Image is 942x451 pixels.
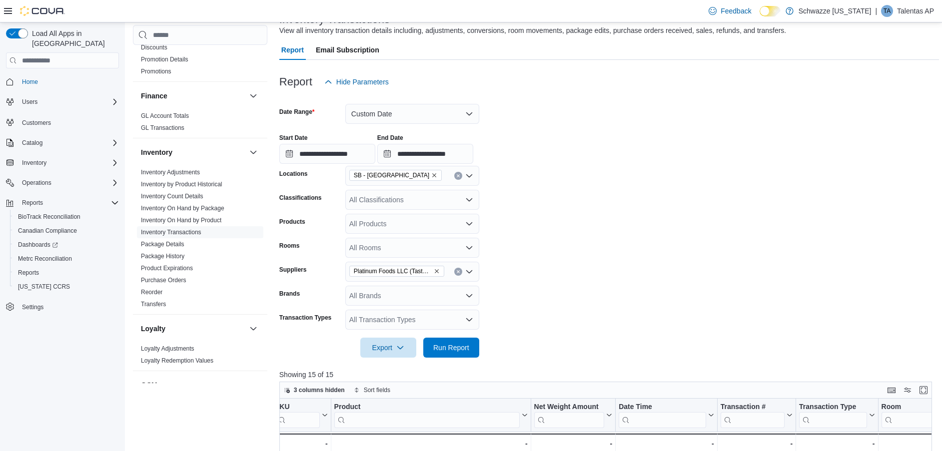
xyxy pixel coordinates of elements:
[18,269,39,277] span: Reports
[141,180,222,188] span: Inventory by Product Historical
[18,283,70,291] span: [US_STATE] CCRS
[279,134,308,142] label: Start Date
[14,239,119,251] span: Dashboards
[141,67,171,75] span: Promotions
[18,255,72,263] span: Metrc Reconciliation
[141,124,184,131] a: GL Transactions
[534,403,612,428] button: Net Weight Amount
[22,159,46,167] span: Inventory
[18,301,47,313] a: Settings
[279,290,300,298] label: Brands
[720,438,792,450] div: -
[18,137,46,149] button: Catalog
[141,264,193,272] span: Product Expirations
[18,197,119,209] span: Reports
[720,403,792,428] button: Transaction #
[720,403,784,428] div: Transaction # URL
[22,199,43,207] span: Reports
[334,403,519,428] div: Product
[133,110,267,138] div: Finance
[141,277,186,284] a: Purchase Orders
[349,170,442,181] span: SB - Pueblo West
[884,5,891,17] span: TA
[760,6,781,16] input: Dark Mode
[2,176,123,190] button: Operations
[141,147,245,157] button: Inventory
[465,244,473,252] button: Open list of options
[141,168,200,176] span: Inventory Adjustments
[22,119,51,127] span: Customers
[334,403,519,412] div: Product
[141,252,184,260] span: Package History
[454,268,462,276] button: Clear input
[141,56,188,63] a: Promotion Details
[141,240,184,248] span: Package Details
[465,268,473,276] button: Open list of options
[275,403,328,428] button: SKU
[14,281,119,293] span: Washington CCRS
[10,280,123,294] button: [US_STATE] CCRS
[433,343,469,353] span: Run Report
[18,241,58,249] span: Dashboards
[141,124,184,132] span: GL Transactions
[247,90,259,102] button: Finance
[14,281,74,293] a: [US_STATE] CCRS
[141,216,221,224] span: Inventory On Hand by Product
[141,357,213,364] a: Loyalty Redemption Values
[14,225,119,237] span: Canadian Compliance
[18,75,119,88] span: Home
[799,403,867,412] div: Transaction Type
[14,239,62,251] a: Dashboards
[14,253,119,265] span: Metrc Reconciliation
[14,253,76,265] a: Metrc Reconciliation
[366,338,410,358] span: Export
[141,147,172,157] h3: Inventory
[377,134,403,142] label: End Date
[465,220,473,228] button: Open list of options
[18,137,119,149] span: Catalog
[886,384,898,396] button: Keyboard shortcuts
[141,276,186,284] span: Purchase Orders
[279,25,786,36] div: View all inventory transaction details including, adjustments, conversions, room movements, packa...
[799,438,875,450] div: -
[350,384,394,396] button: Sort fields
[2,300,123,314] button: Settings
[22,98,37,106] span: Users
[279,108,315,116] label: Date Range
[141,357,213,365] span: Loyalty Redemption Values
[14,211,84,223] a: BioTrack Reconciliation
[22,78,38,86] span: Home
[18,177,55,189] button: Operations
[279,76,312,88] h3: Report
[897,5,934,17] p: Talentas AP
[279,266,307,274] label: Suppliers
[18,301,119,313] span: Settings
[18,96,119,108] span: Users
[281,40,304,60] span: Report
[275,403,320,412] div: SKU
[141,192,203,200] span: Inventory Count Details
[881,5,893,17] div: Talentas AP
[247,323,259,335] button: Loyalty
[10,252,123,266] button: Metrc Reconciliation
[454,172,462,180] button: Clear input
[619,403,706,412] div: Date Time
[465,316,473,324] button: Open list of options
[141,345,194,353] span: Loyalty Adjustments
[28,28,119,48] span: Load All Apps in [GEOGRAPHIC_DATA]
[141,324,165,334] h3: Loyalty
[141,253,184,260] a: Package History
[760,16,760,17] span: Dark Mode
[141,380,245,390] button: OCM
[141,324,245,334] button: Loyalty
[141,112,189,119] a: GL Account Totals
[918,384,930,396] button: Enter fullscreen
[141,68,171,75] a: Promotions
[2,156,123,170] button: Inventory
[141,193,203,200] a: Inventory Count Details
[280,384,349,396] button: 3 columns hidden
[18,177,119,189] span: Operations
[141,289,162,296] a: Reorder
[465,292,473,300] button: Open list of options
[141,229,201,236] a: Inventory Transactions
